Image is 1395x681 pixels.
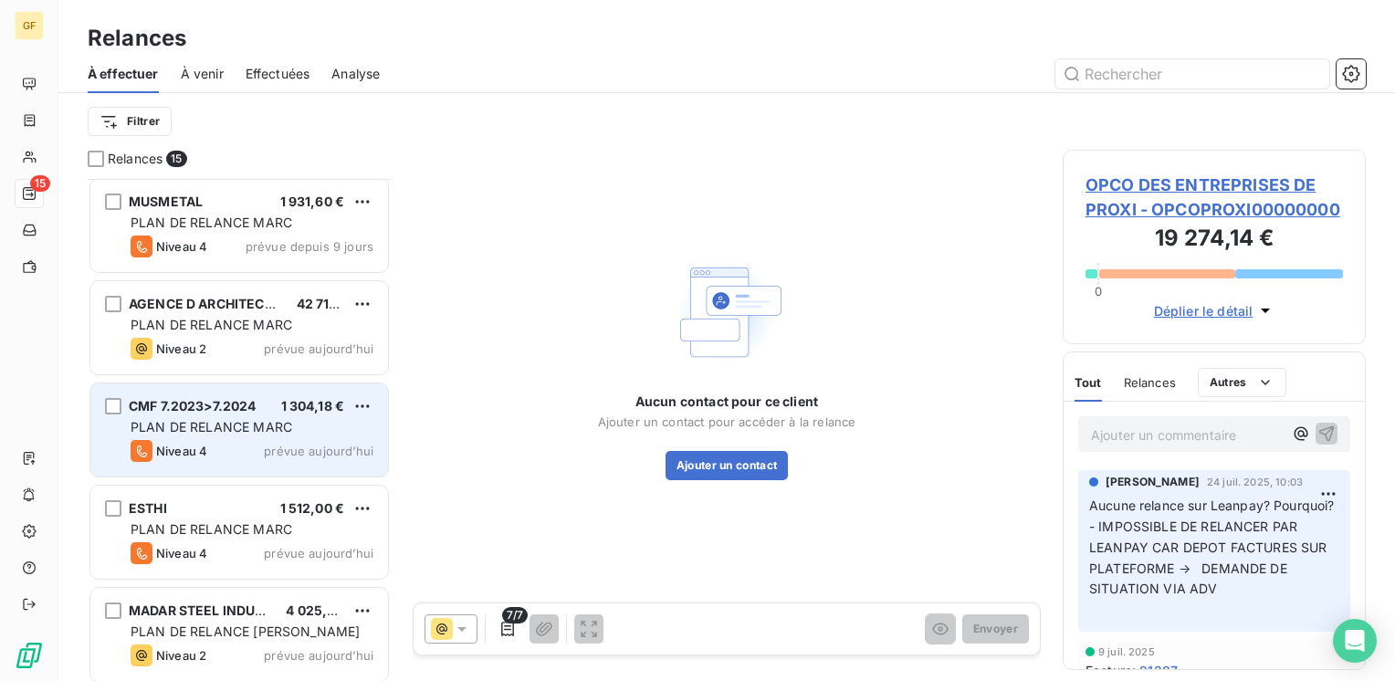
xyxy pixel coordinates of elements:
span: Ajouter un contact pour accéder à la relance [598,414,856,429]
span: Niveau 2 [156,341,206,356]
div: grid [88,179,391,681]
span: prévue aujourd’hui [264,341,373,356]
span: OPCO DES ENTREPRISES DE PROXI - OPCOPROXI00000000 [1086,173,1343,222]
span: Déplier le détail [1154,301,1253,320]
button: Déplier le détail [1149,300,1281,321]
div: Open Intercom Messenger [1333,619,1377,663]
button: Autres [1198,368,1286,397]
span: Tout [1075,375,1102,390]
span: CMF 7.2023>7.2024 [129,398,257,414]
span: 1 512,00 € [280,500,345,516]
div: GF [15,11,44,40]
span: À effectuer [88,65,159,83]
button: Filtrer [88,107,172,136]
span: ESTHI [129,500,167,516]
span: 1 304,18 € [281,398,345,414]
span: 42 714,01 € [297,296,369,311]
span: À venir [181,65,224,83]
span: PLAN DE RELANCE MARC [131,317,292,332]
span: [PERSON_NAME] [1106,474,1200,490]
span: Relances [108,150,163,168]
span: Analyse [331,65,380,83]
span: MADAR STEEL INDUSTRIES [129,602,300,618]
span: Aucun contact pour ce client [635,393,818,411]
span: prévue aujourd’hui [264,648,373,663]
img: Empty state [668,254,785,371]
span: PLAN DE RELANCE MARC [131,215,292,230]
span: 15 [30,175,50,192]
span: 9 juil. 2025 [1098,646,1155,657]
span: 4 025,33 € [286,602,356,618]
span: PLAN DE RELANCE [PERSON_NAME] [131,623,360,639]
button: Envoyer [962,614,1029,644]
span: 0 [1095,284,1102,299]
span: Niveau 2 [156,648,206,663]
span: Niveau 4 [156,444,207,458]
span: 15 [166,151,186,167]
span: Niveau 4 [156,239,207,254]
span: Niveau 4 [156,546,207,561]
h3: Relances [88,22,186,55]
h3: 19 274,14 € [1086,222,1343,258]
input: Rechercher [1055,59,1329,89]
span: Relances [1124,375,1176,390]
span: PLAN DE RELANCE MARC [131,521,292,537]
span: 7/7 [502,607,528,623]
span: 91287 [1139,661,1178,680]
img: Logo LeanPay [15,641,44,670]
span: prévue aujourd’hui [264,444,373,458]
span: 24 juil. 2025, 10:03 [1207,477,1303,487]
span: Aucune relance sur Leanpay? Pourquoi? - IMPOSSIBLE DE RELANCER PAR LEANPAY CAR DEPOT FACTURES SUR... [1089,498,1338,597]
span: AGENCE D ARCHITECTURE A BECHU [129,296,358,311]
button: Ajouter un contact [666,451,789,480]
span: Effectuées [246,65,310,83]
span: MUSMETAL [129,194,203,209]
span: prévue aujourd’hui [264,546,373,561]
span: Facture : [1086,661,1136,680]
span: PLAN DE RELANCE MARC [131,419,292,435]
span: 1 931,60 € [280,194,345,209]
span: prévue depuis 9 jours [246,239,373,254]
